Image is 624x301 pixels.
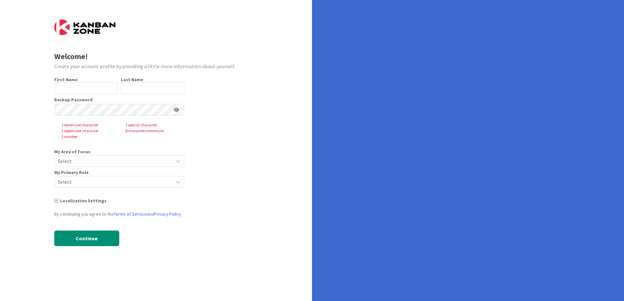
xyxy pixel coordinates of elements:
[54,51,258,62] div: Welcome!
[56,122,120,128] span: 1 lowercase character
[54,62,258,70] div: Create your account profile by providing a little more information about yourself.
[54,170,89,175] span: My Primary Role
[154,211,181,217] a: Privacy Policy
[54,231,119,246] button: Continue
[54,197,184,204] div: Localization Settings
[120,122,184,128] span: 1 special character
[121,77,143,82] label: Last Name
[54,77,78,82] label: First Name
[54,97,93,102] label: Backup Password
[54,211,184,218] div: By continuing you agree to the and
[114,211,147,217] a: Terms of Service
[56,134,120,140] span: 1 number
[120,128,184,134] span: 8 characters minimum
[54,19,115,35] img: Kanban Zone
[56,128,120,134] span: 1 uppercase character
[58,157,170,166] span: Select
[54,149,90,154] span: My Area of Focus
[58,177,170,186] span: Select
